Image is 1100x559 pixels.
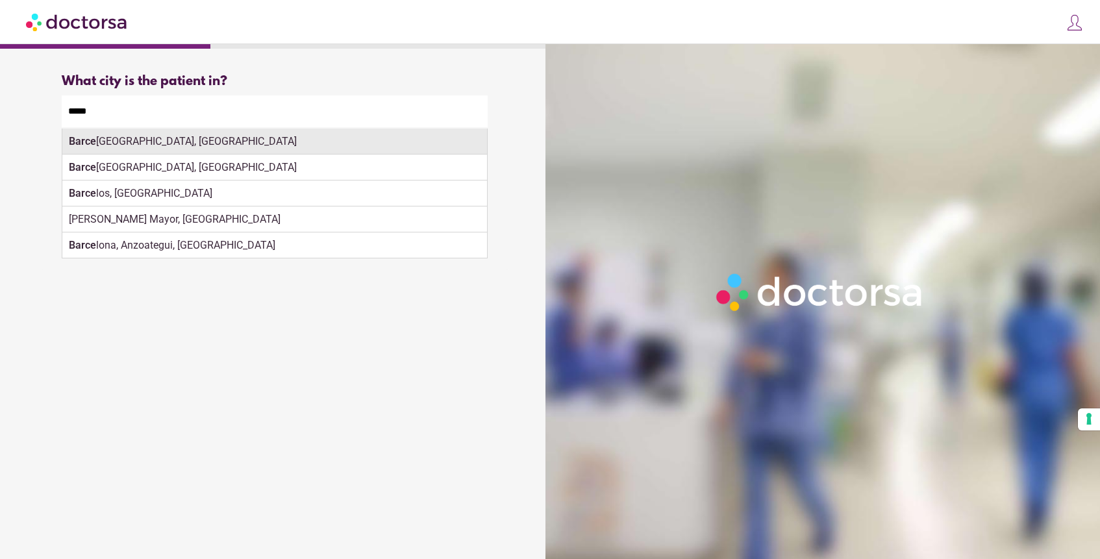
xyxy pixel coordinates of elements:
strong: Barce [69,187,96,199]
div: What city is the patient in? [62,74,488,89]
div: [PERSON_NAME] Mayor, [GEOGRAPHIC_DATA] [62,206,487,232]
strong: Barce [69,135,96,147]
div: [GEOGRAPHIC_DATA], [GEOGRAPHIC_DATA] [62,129,487,155]
button: Continue [416,198,488,230]
div: los, [GEOGRAPHIC_DATA] [62,180,487,206]
strong: Barce [69,161,96,173]
div: [GEOGRAPHIC_DATA], [GEOGRAPHIC_DATA] [62,155,487,180]
img: icons8-customer-100.png [1066,14,1084,32]
button: Your consent preferences for tracking technologies [1078,408,1100,430]
div: lona, Anzoategui, [GEOGRAPHIC_DATA] [62,232,487,258]
strong: Barce [69,239,96,251]
img: Doctorsa.com [26,7,129,36]
div: Make sure the city you pick is where you need assistance. [62,127,488,156]
img: Logo-Doctorsa-trans-White-partial-flat.png [710,267,931,317]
